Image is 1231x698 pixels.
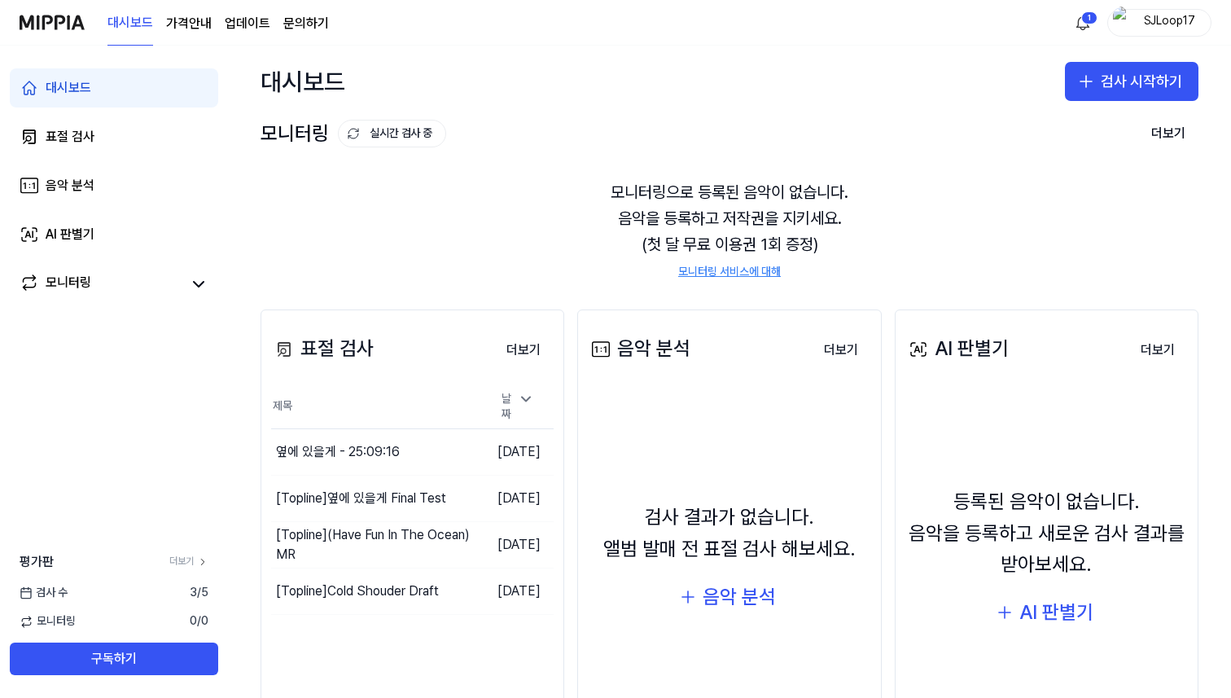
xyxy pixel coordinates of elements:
div: 대시보드 [261,62,345,101]
div: 날짜 [495,386,541,428]
div: 옆에 있을게 - 25:09:16 [276,442,400,462]
div: [Topline] (Have Fun In The Ocean) MR [276,525,482,564]
img: profile [1113,7,1132,39]
div: 검사 결과가 없습니다. 앨범 발매 전 표절 검사 해보세요. [603,502,856,564]
a: 모니터링 [20,273,182,296]
button: 더보기 [1128,334,1188,367]
a: AI 판별기 [10,215,218,254]
a: 대시보드 [10,68,218,108]
div: 모니터링으로 등록된 음악이 없습니다. 음악을 등록하고 저작권을 지키세요. (첫 달 무료 이용권 1회 증정) [261,160,1198,300]
a: 더보기 [1128,332,1188,367]
div: 음악 분석 [703,582,776,612]
a: 대시보드 [107,1,153,46]
div: AI 판별기 [905,333,1009,364]
button: 더보기 [1138,117,1198,150]
div: 표절 검사 [46,127,94,147]
a: 더보기 [169,555,208,568]
a: 문의하기 [283,14,329,33]
a: 업데이트 [225,14,270,33]
div: 대시보드 [46,78,91,98]
div: 표절 검사 [271,333,374,364]
a: 더보기 [811,332,871,367]
td: [DATE] [482,521,554,568]
button: 더보기 [493,334,554,367]
span: 평가판 [20,552,54,572]
img: 알림 [1073,13,1093,33]
span: 검사 수 [20,585,68,601]
div: 음악 분석 [46,176,94,195]
div: AI 판별기 [46,225,94,244]
a: 더보기 [493,332,554,367]
span: 0 / 0 [190,613,208,630]
div: 모니터링 [46,273,91,296]
a: 음악 분석 [10,166,218,205]
div: [Topline] 옆에 있을게 Final Test [276,489,446,508]
a: 표절 검사 [10,117,218,156]
button: AI 판별기 [983,593,1110,632]
button: 알림1 [1070,10,1096,36]
th: 제목 [271,385,482,429]
div: AI 판별기 [1019,597,1093,628]
button: 더보기 [811,334,871,367]
a: 가격안내 [166,14,212,33]
div: 1 [1081,11,1097,24]
button: 구독하기 [10,643,218,675]
a: 모니터링 서비스에 대해 [678,264,781,280]
td: [DATE] [482,428,554,475]
div: 모니터링 [261,118,446,149]
div: 등록된 음악이 없습니다. 음악을 등록하고 새로운 검사 결과를 받아보세요. [905,486,1188,580]
td: [DATE] [482,568,554,614]
span: 모니터링 [20,613,76,630]
td: [DATE] [482,475,554,521]
button: 실시간 검사 중 [338,120,446,147]
button: 음악 분석 [667,577,792,617]
span: 3 / 5 [190,585,208,601]
div: 음악 분석 [588,333,690,364]
button: 검사 시작하기 [1065,62,1198,101]
div: [Topline] Cold Shouder Draft [276,582,439,601]
button: profileSJLoop17 [1107,9,1211,37]
div: SJLoop17 [1137,13,1201,31]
